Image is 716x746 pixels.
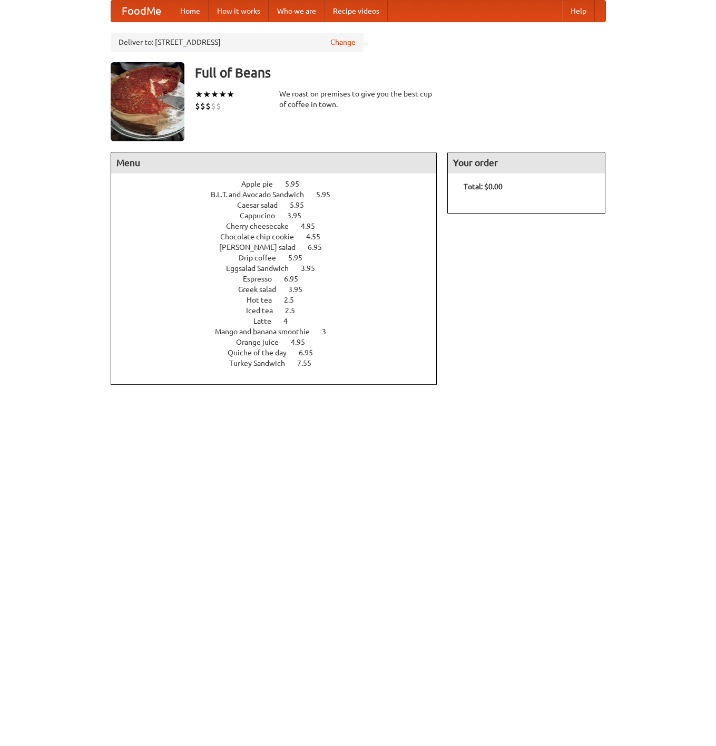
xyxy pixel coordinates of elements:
span: 3.95 [287,211,312,220]
a: Turkey Sandwich 7.55 [229,359,331,367]
span: Cappucino [240,211,286,220]
span: 5.95 [288,254,313,262]
a: [PERSON_NAME] salad 6.95 [219,243,341,251]
span: 2.5 [285,306,306,315]
a: Apple pie 5.95 [241,180,319,188]
a: Espresso 6.95 [243,275,318,283]
li: $ [195,100,200,112]
li: ★ [227,89,234,100]
span: Iced tea [246,306,283,315]
span: Greek salad [238,285,287,294]
li: ★ [211,89,219,100]
span: Espresso [243,275,282,283]
span: 5.95 [285,180,310,188]
span: B.L.T. and Avocado Sandwich [211,190,315,199]
div: Deliver to: [STREET_ADDRESS] [111,33,364,52]
span: [PERSON_NAME] salad [219,243,306,251]
span: 4.95 [301,222,326,230]
a: Greek salad 3.95 [238,285,322,294]
li: ★ [219,89,227,100]
a: Caesar salad 5.95 [237,201,323,209]
a: Help [562,1,595,22]
span: 4.55 [306,232,331,241]
a: Iced tea 2.5 [246,306,315,315]
h4: Menu [111,152,437,173]
span: 4 [283,317,298,325]
span: Drip coffee [239,254,287,262]
span: 6.95 [284,275,309,283]
a: Eggsalad Sandwich 3.95 [226,264,335,273]
span: Quiche of the day [228,348,297,357]
span: 6.95 [299,348,323,357]
li: ★ [195,89,203,100]
a: Orange juice 4.95 [236,338,325,346]
span: Turkey Sandwich [229,359,296,367]
span: Eggsalad Sandwich [226,264,299,273]
span: 3.95 [288,285,313,294]
span: 6.95 [308,243,332,251]
a: Cappucino 3.95 [240,211,321,220]
b: Total: $0.00 [464,182,503,191]
div: We roast on premises to give you the best cup of coffee in town. [279,89,437,110]
li: $ [211,100,216,112]
span: 2.5 [284,296,305,304]
span: Latte [253,317,282,325]
a: Drip coffee 5.95 [239,254,322,262]
a: Hot tea 2.5 [247,296,313,304]
a: Change [330,37,356,47]
a: Mango and banana smoothie 3 [215,327,346,336]
h3: Full of Beans [195,62,606,83]
a: Cherry cheesecake 4.95 [226,222,335,230]
span: Mango and banana smoothie [215,327,320,336]
a: Quiche of the day 6.95 [228,348,332,357]
span: Caesar salad [237,201,288,209]
a: Home [172,1,209,22]
li: ★ [203,89,211,100]
li: $ [200,100,205,112]
span: 5.95 [316,190,341,199]
h4: Your order [448,152,605,173]
a: Who we are [269,1,325,22]
span: 3.95 [301,264,326,273]
a: How it works [209,1,269,22]
li: $ [205,100,211,112]
li: $ [216,100,221,112]
a: FoodMe [111,1,172,22]
span: Chocolate chip cookie [220,232,305,241]
a: Chocolate chip cookie 4.55 [220,232,340,241]
span: Hot tea [247,296,282,304]
span: Cherry cheesecake [226,222,299,230]
img: angular.jpg [111,62,184,141]
a: Latte 4 [253,317,307,325]
span: Apple pie [241,180,283,188]
span: 7.55 [297,359,322,367]
a: B.L.T. and Avocado Sandwich 5.95 [211,190,350,199]
span: Orange juice [236,338,289,346]
span: 3 [322,327,337,336]
a: Recipe videos [325,1,388,22]
span: 4.95 [291,338,316,346]
span: 5.95 [290,201,315,209]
